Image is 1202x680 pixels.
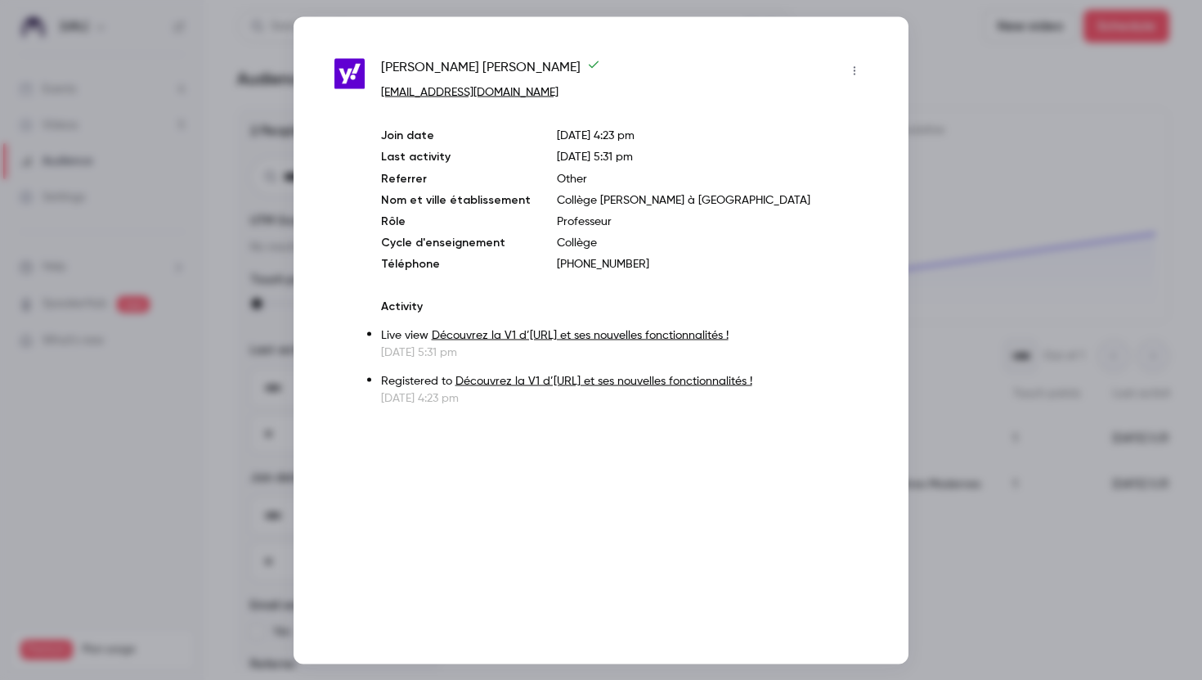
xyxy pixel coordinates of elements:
p: Last activity [381,148,531,165]
p: [DATE] 5:31 pm [381,344,868,360]
p: [DATE] 4:23 pm [381,390,868,406]
p: Cycle d'enseignement [381,234,531,250]
p: Other [557,170,868,187]
p: Referrer [381,170,531,187]
p: Professeur [557,213,868,229]
p: Nom et ville établissement [381,191,531,208]
p: Rôle [381,213,531,229]
img: yahoo.fr [334,59,365,89]
a: Découvrez la V1 d’[URL] et ses nouvelles fonctionnalités ! [455,375,752,386]
p: Collège [557,234,868,250]
a: Découvrez la V1 d’[URL] et ses nouvelles fonctionnalités ! [432,329,729,340]
p: Activity [381,298,868,314]
p: [DATE] 4:23 pm [557,127,868,143]
p: [PHONE_NUMBER] [557,255,868,272]
span: [PERSON_NAME] [PERSON_NAME] [381,57,600,83]
p: Collège [PERSON_NAME] à [GEOGRAPHIC_DATA] [557,191,868,208]
a: [EMAIL_ADDRESS][DOMAIN_NAME] [381,86,558,97]
p: Registered to [381,372,868,390]
p: Live view [381,326,868,344]
span: [DATE] 5:31 pm [557,151,633,162]
p: Join date [381,127,531,143]
p: Téléphone [381,255,531,272]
